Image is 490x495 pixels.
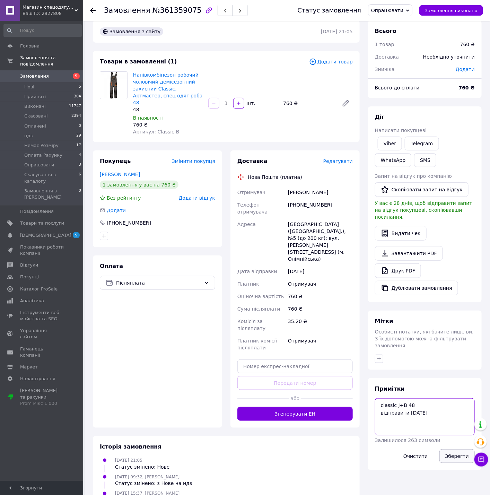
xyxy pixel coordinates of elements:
span: Сума післяплати [237,306,280,312]
span: Замовлення [104,6,150,15]
span: 29 [76,133,81,139]
span: 6 [79,172,81,184]
span: Додати відгук [179,195,215,201]
span: Отримувач [237,190,265,195]
span: В наявності [133,115,163,121]
span: Покупець [100,158,131,164]
button: Зберегти [439,449,475,463]
span: Додати [456,67,475,72]
span: Оплачені [24,123,46,129]
span: Доставка [237,158,268,164]
b: 760 ₴ [459,85,475,90]
span: Замовлення з [PERSON_NAME] [24,188,79,200]
span: [DATE] 09:32, [PERSON_NAME] [115,475,180,479]
a: Напівкомбінезон робочий чоловічий демісезонний захисний Classic, Артмастер, спец одяг роба 48 [133,72,203,105]
div: Повернутися назад [90,7,96,14]
span: [DATE] 21:05 [115,458,142,463]
span: Каталог ProSale [20,286,58,292]
div: 760 ₴ [287,290,354,303]
span: Доставка [375,54,399,60]
span: Головна [20,43,40,49]
span: Прийняті [24,94,46,100]
span: 5 [79,84,81,90]
span: №361359075 [152,6,202,15]
div: 760 ₴ [460,41,475,48]
div: 760 ₴ [287,303,354,315]
span: ндз [24,133,33,139]
input: Номер експрес-накладної [237,359,353,373]
span: 1 товар [375,42,394,47]
span: Додати [107,208,126,213]
span: 2394 [71,113,81,119]
span: Додати товар [309,58,353,66]
div: Статус змінено: з Нове на ндз [115,480,192,487]
span: [PERSON_NAME] та рахунки [20,388,64,407]
span: Скасовані [24,113,48,119]
span: Товари в замовленні (1) [100,58,177,65]
span: Платник [237,281,259,287]
span: Оплата Рахунку [24,152,62,158]
div: Статус замовлення [298,7,361,14]
span: Платник комісії післяплати [237,338,277,350]
span: Знижка [375,67,395,72]
span: Опрацювати [24,162,54,168]
a: Друк PDF [375,263,421,278]
span: Управління сайтом [20,328,64,340]
span: Гаманець компанії [20,346,64,358]
span: Замовлення виконано [425,8,478,13]
span: 17 [76,142,81,149]
span: Оплата [100,263,123,269]
span: Замовлення [20,73,49,79]
span: Всього [375,28,396,34]
div: 35.20 ₴ [287,315,354,335]
span: Артикул: Classic-В [133,129,180,134]
button: Скопіювати запит на відгук [375,182,469,197]
span: Комісія за післяплату [237,319,265,331]
span: Немає Розміру [24,142,59,149]
a: [PERSON_NAME] [100,172,140,177]
div: [GEOGRAPHIC_DATA] ([GEOGRAPHIC_DATA].), №5 (до 200 кг): вул. [PERSON_NAME][STREET_ADDRESS] (м. Ол... [287,218,354,265]
span: Замовлення та повідомлення [20,55,83,67]
span: Товари та послуги [20,220,64,226]
div: Статус змінено: Нове [115,463,170,470]
span: Всього до сплати [375,85,420,90]
span: 5 [73,232,80,238]
div: 760 ₴ [280,98,336,108]
span: Дії [375,114,384,120]
span: 0 [79,123,81,129]
button: Дублювати замовлення [375,281,458,295]
span: Повідомлення [20,208,54,215]
div: Prom мікс 1 000 [20,400,64,407]
a: Завантажити PDF [375,246,443,261]
span: Адреса [237,222,256,227]
button: Очистити [397,449,434,463]
span: У вас є 28 днів, щоб відправити запит на відгук покупцеві, скопіювавши посилання. [375,200,472,220]
div: [PHONE_NUMBER] [106,219,152,226]
span: Без рейтингу [107,195,141,201]
span: Виконані [24,103,46,110]
div: Отримувач [287,278,354,290]
img: Напівкомбінезон робочий чоловічий демісезонний захисний Classic, Артмастер, спец одяг роба 48 [100,72,127,99]
a: WhatsApp [375,153,411,167]
span: Написати покупцеві [375,128,427,133]
span: Маркет [20,364,38,370]
div: шт. [245,100,256,107]
time: [DATE] 21:05 [321,29,353,34]
div: Необхідно уточнити [419,49,479,64]
span: [DEMOGRAPHIC_DATA] [20,232,71,238]
span: Покупці [20,274,39,280]
textarea: classic J+B 48 відправити [DATE] [375,398,475,435]
button: Видати чек [375,226,427,241]
span: Дата відправки [237,269,277,274]
span: 4 [79,152,81,158]
div: 1 замовлення у вас на 760 ₴ [100,181,178,189]
span: або [289,395,301,402]
div: Ваш ID: 2927808 [23,10,83,17]
div: 48 [133,106,203,113]
span: Післяплата [116,279,201,287]
div: Замовлення з сайту [100,27,163,36]
span: Магазин спецодягу та спецвзуття "Nitrix" [23,4,75,10]
span: 11747 [69,103,81,110]
a: Telegram [405,137,439,150]
div: [DATE] [287,265,354,278]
